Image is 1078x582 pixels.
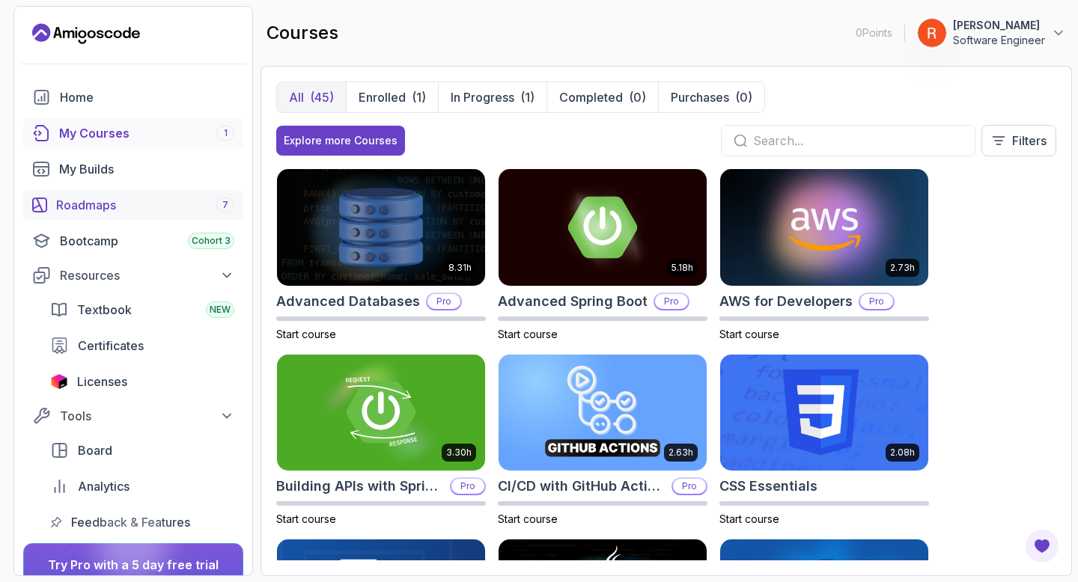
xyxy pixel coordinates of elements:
p: In Progress [451,88,514,106]
p: Completed [559,88,623,106]
h2: AWS for Developers [719,291,853,312]
a: analytics [41,471,243,501]
div: My Builds [59,160,234,178]
div: Roadmaps [56,196,234,214]
img: user profile image [918,19,946,47]
div: Explore more Courses [284,133,398,148]
img: Building APIs with Spring Boot card [277,355,485,471]
button: In Progress(1) [438,82,546,112]
p: Filters [1012,132,1047,150]
span: Board [78,441,112,459]
h2: CI/CD with GitHub Actions [498,476,666,497]
button: user profile image[PERSON_NAME]Software Engineer [917,18,1066,48]
div: Resources [60,266,234,284]
p: Purchases [671,88,729,106]
img: AWS for Developers card [720,169,928,286]
span: Start course [498,328,558,340]
button: Enrolled(1) [346,82,438,112]
p: Enrolled [359,88,406,106]
h2: Advanced Databases [276,291,420,312]
button: Tools [23,402,243,429]
span: Start course [276,328,336,340]
button: Explore more Courses [276,126,405,156]
span: Analytics [78,477,130,495]
a: courses [23,118,243,148]
a: board [41,435,243,465]
span: Start course [719,512,779,525]
p: Pro [673,479,706,494]
div: (1) [520,88,535,106]
div: (0) [735,88,752,106]
p: Pro [451,479,484,494]
h2: Building APIs with Spring Boot [276,476,444,497]
p: All [289,88,304,106]
span: Start course [498,512,558,525]
button: All(45) [277,82,346,112]
div: Home [60,88,234,106]
span: Start course [719,328,779,340]
div: Tools [60,407,234,425]
input: Search... [753,132,963,150]
a: Landing page [32,22,140,46]
p: Pro [427,294,460,309]
h2: Advanced Spring Boot [498,291,648,312]
button: Filters [981,125,1056,156]
img: CSS Essentials card [720,355,928,471]
button: Completed(0) [546,82,658,112]
button: Purchases(0) [658,82,764,112]
img: Advanced Databases card [277,169,485,286]
h2: CSS Essentials [719,476,817,497]
span: Cohort 3 [192,235,231,247]
p: 8.31h [448,262,472,274]
div: (0) [629,88,646,106]
button: Resources [23,262,243,289]
span: Start course [276,512,336,525]
p: 2.08h [890,447,915,459]
span: NEW [210,304,231,316]
p: 2.73h [890,262,915,274]
p: [PERSON_NAME] [953,18,1045,33]
span: 1 [224,127,228,139]
a: roadmaps [23,190,243,220]
img: jetbrains icon [50,374,68,389]
a: builds [23,154,243,184]
div: (45) [310,88,334,106]
p: 2.63h [669,447,693,459]
a: certificates [41,331,243,361]
img: CI/CD with GitHub Actions card [499,355,707,471]
button: Open Feedback Button [1024,528,1060,564]
span: Certificates [78,337,144,355]
img: Advanced Spring Boot card [499,169,707,286]
p: Pro [860,294,893,309]
a: bootcamp [23,226,243,256]
a: feedback [41,507,243,537]
a: licenses [41,367,243,396]
span: Licenses [77,373,127,390]
span: Textbook [77,301,132,319]
a: home [23,82,243,112]
p: 5.18h [672,262,693,274]
span: 7 [222,199,228,211]
a: textbook [41,295,243,325]
p: Software Engineer [953,33,1045,48]
p: 0 Points [856,25,892,40]
p: 3.30h [446,447,472,459]
div: My Courses [59,124,234,142]
div: Bootcamp [60,232,234,250]
div: (1) [412,88,426,106]
h2: courses [267,21,338,45]
span: Feedback & Features [71,513,190,531]
p: Pro [655,294,688,309]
